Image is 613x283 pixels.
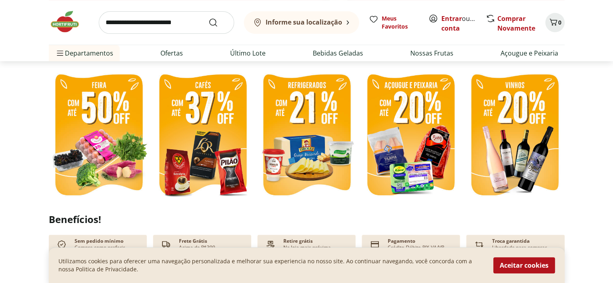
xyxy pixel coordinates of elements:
[230,48,266,58] a: Último Lote
[55,238,68,251] img: check
[361,69,461,202] img: resfriados
[410,48,453,58] a: Nossas Frutas
[497,14,535,33] a: Comprar Novamente
[388,238,415,244] p: Pagamento
[99,11,234,34] input: search
[179,244,215,251] p: Acima de R$399
[382,14,419,31] span: Meus Favoritos
[55,43,65,63] button: Menu
[388,244,444,251] p: Crédito-Débito-PIX-VA/VR
[558,19,561,26] span: 0
[58,257,484,273] p: Utilizamos cookies para oferecer uma navegação personalizada e melhorar sua experiencia no nosso ...
[492,238,530,244] p: Troca garantida
[313,48,363,58] a: Bebidas Geladas
[179,238,207,244] p: Frete Grátis
[473,238,486,251] img: Devolução
[368,238,381,251] img: card
[49,10,89,34] img: Hortifruti
[492,244,547,251] p: Liberdade para comprar
[208,18,228,27] button: Submit Search
[465,69,565,202] img: vinhos
[55,43,113,63] span: Departamentos
[75,244,125,251] p: Compre como preferir
[441,14,486,33] a: Criar conta
[153,69,253,202] img: café
[49,69,149,202] img: feira
[369,14,419,31] a: Meus Favoritos
[493,257,555,273] button: Aceitar cookies
[264,238,277,251] img: payment
[160,48,183,58] a: Ofertas
[441,14,477,33] span: ou
[75,238,123,244] p: Sem pedido mínimo
[545,13,565,32] button: Carrinho
[283,244,331,251] p: Na loja mais próxima
[441,14,462,23] a: Entrar
[160,238,172,251] img: truck
[283,238,313,244] p: Retire grátis
[257,69,357,202] img: refrigerados
[49,214,565,225] h2: Benefícios!
[244,11,359,34] button: Informe sua localização
[266,18,342,27] b: Informe sua localização
[501,48,558,58] a: Açougue e Peixaria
